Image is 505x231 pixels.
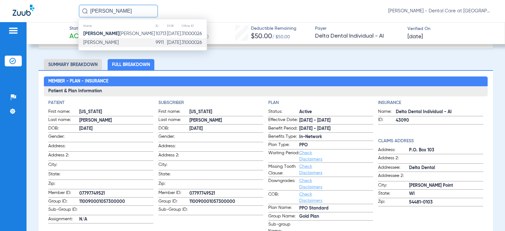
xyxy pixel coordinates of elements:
[48,117,79,124] span: Last name:
[189,109,263,115] span: [US_STATE]
[378,100,483,106] h4: Insurance
[158,190,189,197] span: Member ID:
[158,100,263,106] h4: Subscriber
[251,33,272,40] span: $50.00
[79,198,153,205] span: 110090001057300000
[79,216,153,223] span: N/A
[378,173,409,181] span: Addressee 2:
[79,5,158,17] input: Search for patients
[396,109,483,115] span: Delta Dental Individual - AI
[272,35,290,39] span: / $50.00
[268,191,299,204] span: COB:
[407,26,495,32] span: Verified On
[8,27,18,34] img: hamburger-icon
[268,117,299,124] span: Effective Date:
[268,213,299,221] span: Group Name:
[409,199,483,206] span: 54481-0103
[48,108,79,116] span: First name:
[251,25,296,32] span: Deductible Remaining
[189,117,263,124] span: [PERSON_NAME]
[268,178,299,190] span: Downgrades:
[155,38,167,47] td: 9911
[388,8,492,14] span: [PERSON_NAME] - Dental Care at [GEOGRAPHIC_DATA]
[13,5,34,16] img: Zuub Logo
[158,206,189,215] span: Sub-Group ID:
[409,182,483,189] span: [PERSON_NAME] Point
[167,22,181,29] th: DOB
[378,198,409,206] span: Zip:
[158,198,189,206] span: Group ID:
[299,164,322,175] a: Check Disclaimers
[299,213,373,220] span: Gold Plan
[299,205,373,212] span: PPO Standard
[44,76,487,87] h2: Member - Plan - Insurance
[268,163,299,177] span: Missing Tooth Clause:
[181,22,207,29] th: Office ID
[268,125,299,133] span: Benefit Period:
[83,40,119,45] span: [PERSON_NAME]
[48,198,79,206] span: Group ID:
[79,117,153,124] span: [PERSON_NAME]
[155,22,167,29] th: ID
[48,133,79,142] span: Gender:
[158,133,189,142] span: Gender:
[79,22,155,29] th: Name
[48,180,79,189] span: Zip:
[378,155,409,163] span: Address 2:
[407,33,423,41] span: [DATE]
[181,38,207,47] td: 31000026
[268,204,299,212] span: Plan Name:
[158,125,189,133] span: DOB:
[378,147,409,154] span: Address:
[378,108,396,116] span: Name:
[181,29,207,38] td: 31000026
[83,31,120,36] strong: [PERSON_NAME]
[396,117,483,124] span: 43090
[155,29,167,38] td: 10713
[299,109,373,115] span: Active
[48,171,79,179] span: State:
[48,206,79,215] span: Sub-Group ID:
[299,179,322,189] a: Check Disclaimers
[299,117,373,124] span: [DATE] - [DATE]
[69,32,92,41] span: Active
[409,191,483,197] span: WI
[268,150,299,162] span: Waiting Period:
[79,125,153,132] span: [DATE]
[158,161,189,170] span: City:
[44,86,487,96] h3: Patient & Plan Information
[299,192,322,203] a: Check Disclaimers
[167,38,181,47] td: [DATE]
[299,134,373,140] span: In-Network
[158,143,189,151] span: Address:
[409,147,483,154] span: P.O. Box 103
[299,151,322,161] a: Check Disclaimers
[378,190,409,198] span: State:
[268,142,299,149] span: Plan Type:
[158,152,189,161] span: Address 2:
[299,142,373,149] span: PPO
[82,8,88,14] img: Search Icon
[48,152,79,161] span: Address 2:
[48,190,79,197] span: Member ID:
[48,100,153,106] h4: Patient
[189,190,263,197] span: 07797749521
[48,143,79,151] span: Address:
[315,32,402,40] span: Delta Dental Individual - AI
[378,138,483,144] h4: Claims Address
[167,29,181,38] td: [DATE]
[378,164,409,172] span: Addressee:
[158,117,189,124] span: Last name:
[268,100,373,106] app-breakdown-title: Plan
[79,190,153,197] span: 07797749521
[315,25,402,32] span: Payer
[79,109,153,115] span: [US_STATE]
[189,198,263,205] span: 110090001057300000
[378,182,409,190] span: City:
[44,59,102,70] li: Summary Breakdown
[158,108,189,116] span: First name:
[268,133,299,141] span: Benefits Type:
